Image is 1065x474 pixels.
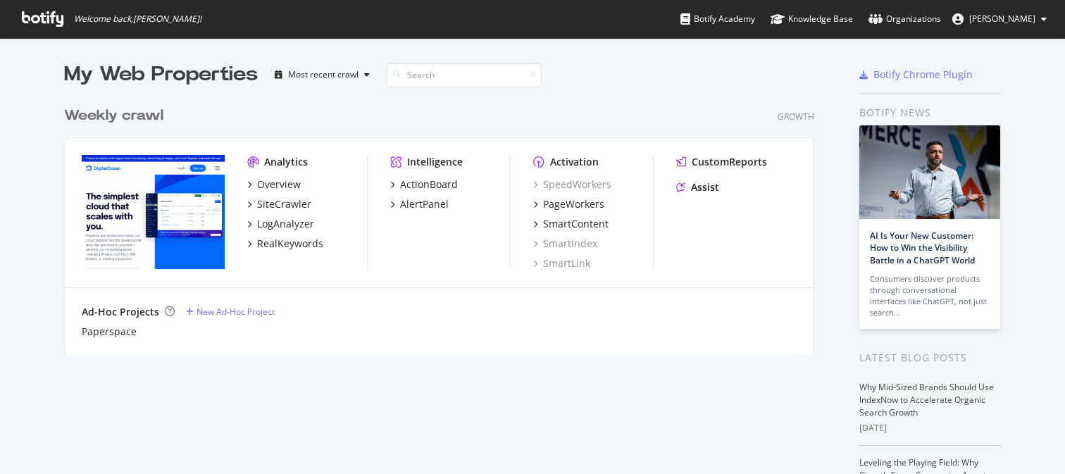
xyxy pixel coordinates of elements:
a: Assist [676,180,719,194]
div: Intelligence [407,155,463,169]
a: Why Mid-Sized Brands Should Use IndexNow to Accelerate Organic Search Growth [859,381,994,418]
a: SpeedWorkers [533,177,611,192]
div: CustomReports [692,155,767,169]
a: LogAnalyzer [247,217,314,231]
div: grid [64,89,826,355]
div: Botify news [859,105,1001,120]
a: CustomReports [676,155,767,169]
div: AlertPanel [400,197,449,211]
a: SmartLink [533,256,590,270]
div: Organizations [868,12,941,26]
div: Consumers discover products through conversational interfaces like ChatGPT, not just search… [870,273,990,318]
div: [DATE] [859,422,1001,435]
div: Botify Academy [680,12,755,26]
div: Latest Blog Posts [859,350,1001,366]
div: Botify Chrome Plugin [873,68,973,82]
div: ActionBoard [400,177,458,192]
button: Most recent crawl [269,63,375,86]
a: AlertPanel [390,197,449,211]
div: My Web Properties [64,61,258,89]
span: Welcome back, [PERSON_NAME] ! [74,13,201,25]
div: Analytics [264,155,308,169]
button: [PERSON_NAME] [941,8,1058,30]
img: digitalocean.com [82,155,225,269]
div: Growth [778,111,814,123]
a: New Ad-Hoc Project [186,306,275,318]
div: Knowledge Base [771,12,853,26]
div: Activation [550,155,599,169]
a: Paperspace [82,325,137,339]
div: RealKeywords [257,237,323,251]
a: Weekly crawl [64,106,169,126]
div: Assist [691,180,719,194]
a: PageWorkers [533,197,604,211]
span: Fadeke Adegbuyi [969,13,1035,25]
div: PageWorkers [543,197,604,211]
div: Weekly crawl [64,106,163,126]
div: LogAnalyzer [257,217,314,231]
a: Botify Chrome Plugin [859,68,973,82]
a: SmartContent [533,217,609,231]
a: SiteCrawler [247,197,311,211]
div: New Ad-Hoc Project [197,306,275,318]
div: SiteCrawler [257,197,311,211]
a: AI Is Your New Customer: How to Win the Visibility Battle in a ChatGPT World [870,230,975,266]
div: Ad-Hoc Projects [82,305,159,319]
div: Most recent crawl [288,70,359,79]
a: SmartIndex [533,237,597,251]
div: Overview [257,177,301,192]
div: SmartContent [543,217,609,231]
a: ActionBoard [390,177,458,192]
a: RealKeywords [247,237,323,251]
input: Search [387,63,542,87]
a: Overview [247,177,301,192]
img: AI Is Your New Customer: How to Win the Visibility Battle in a ChatGPT World [859,125,1000,219]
